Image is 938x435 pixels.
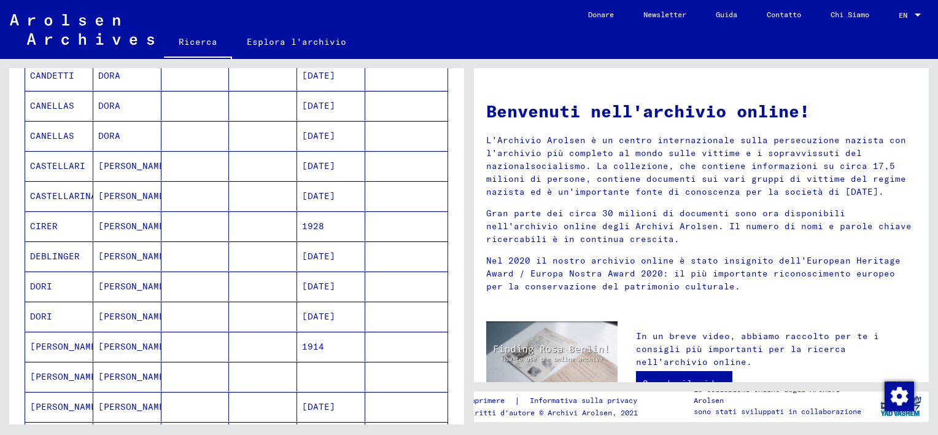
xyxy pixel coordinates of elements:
a: Ricerca [164,27,232,59]
mat-cell: [PERSON_NAME] [93,302,161,331]
img: Modifica consenso [885,382,914,411]
mat-cell: [PERSON_NAME] [93,362,161,391]
mat-cell: [DATE] [297,61,365,90]
mat-cell: DORA [93,61,161,90]
mat-cell: CANELLAS [25,121,93,151]
mat-cell: [PERSON_NAME] [25,362,93,391]
mat-cell: [DATE] [297,272,365,301]
mat-cell: CASTELLARI [25,151,93,181]
mat-cell: CIRER [25,211,93,241]
mat-cell: [PERSON_NAME] [93,211,161,241]
mat-cell: DORI [25,272,93,301]
p: Gran parte dei circa 30 milioni di documenti sono ora disponibili nell'archivio online degli Arch... [486,207,917,246]
mat-cell: [DATE] [297,241,365,271]
p: In un breve video, abbiamo raccolto per te i consigli più importanti per la ricerca nell'archivio... [636,330,917,369]
mat-cell: [PERSON_NAME] [93,392,161,421]
a: Esplora l'archivio [232,27,361,57]
mat-cell: DORA [93,91,161,120]
a: Guarda il video [636,371,732,396]
mat-cell: CASTELLARINA [25,181,93,211]
mat-cell: CANELLAS [25,91,93,120]
div: Modifica consenso [884,381,913,410]
img: video.jpg [486,321,618,393]
mat-cell: [DATE] [297,302,365,331]
p: Diritti d'autore © Archivi Arolsen, 2021 [466,407,652,418]
p: sono stati sviluppati in collaborazione con [694,406,872,428]
a: Informativa sulla privacy [520,394,652,407]
mat-cell: [DATE] [297,121,365,151]
p: L'Archivio Arolsen è un centro internazionale sulla persecuzione nazista con l'archivio più compl... [486,134,917,198]
mat-cell: [PERSON_NAME] [93,241,161,271]
mat-cell: DORI [25,302,93,331]
mat-cell: [PERSON_NAME] [93,272,161,301]
mat-cell: [DATE] [297,151,365,181]
p: Le collezioni online degli Archivi Arolsen [694,384,872,406]
a: Imprimere [466,394,514,407]
mat-cell: [PERSON_NAME] [25,392,93,421]
mat-cell: DORA [93,121,161,151]
h1: Benvenuti nell'archivio online! [486,98,917,124]
mat-cell: [DATE] [297,181,365,211]
mat-cell: [PERSON_NAME] [25,332,93,361]
p: Nel 2020 il nostro archivio online è stato insignito dell'European Heritage Award / Europa Nostra... [486,254,917,293]
mat-cell: [PERSON_NAME] [93,181,161,211]
mat-cell: [PERSON_NAME] [93,332,161,361]
mat-cell: 1914 [297,332,365,361]
mat-cell: [PERSON_NAME] [93,151,161,181]
font: | [514,394,520,407]
mat-cell: [DATE] [297,91,365,120]
mat-cell: CANDETTI [25,61,93,90]
span: EN [899,11,912,20]
mat-cell: [DATE] [297,392,365,421]
img: Arolsen_neg.svg [10,14,154,45]
img: yv_logo.png [878,391,924,421]
mat-cell: 1928 [297,211,365,241]
mat-cell: DEBLINGER [25,241,93,271]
